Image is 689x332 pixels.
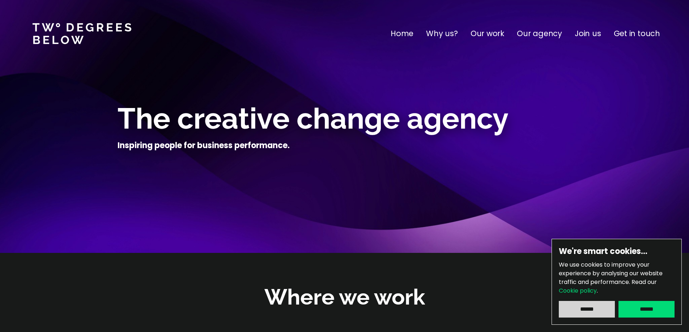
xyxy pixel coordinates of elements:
a: Why us? [426,28,458,39]
span: The creative change agency [118,102,509,135]
h4: Inspiring people for business performance. [118,140,290,151]
a: Home [391,28,413,39]
a: Join us [575,28,601,39]
a: Cookie policy [559,286,597,295]
span: Read our . [559,278,657,295]
h6: We're smart cookies… [559,246,675,257]
a: Get in touch [614,28,660,39]
a: Our work [471,28,504,39]
h2: Where we work [264,283,425,312]
p: We use cookies to improve your experience by analysing our website traffic and performance. [559,260,675,295]
a: Our agency [517,28,562,39]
